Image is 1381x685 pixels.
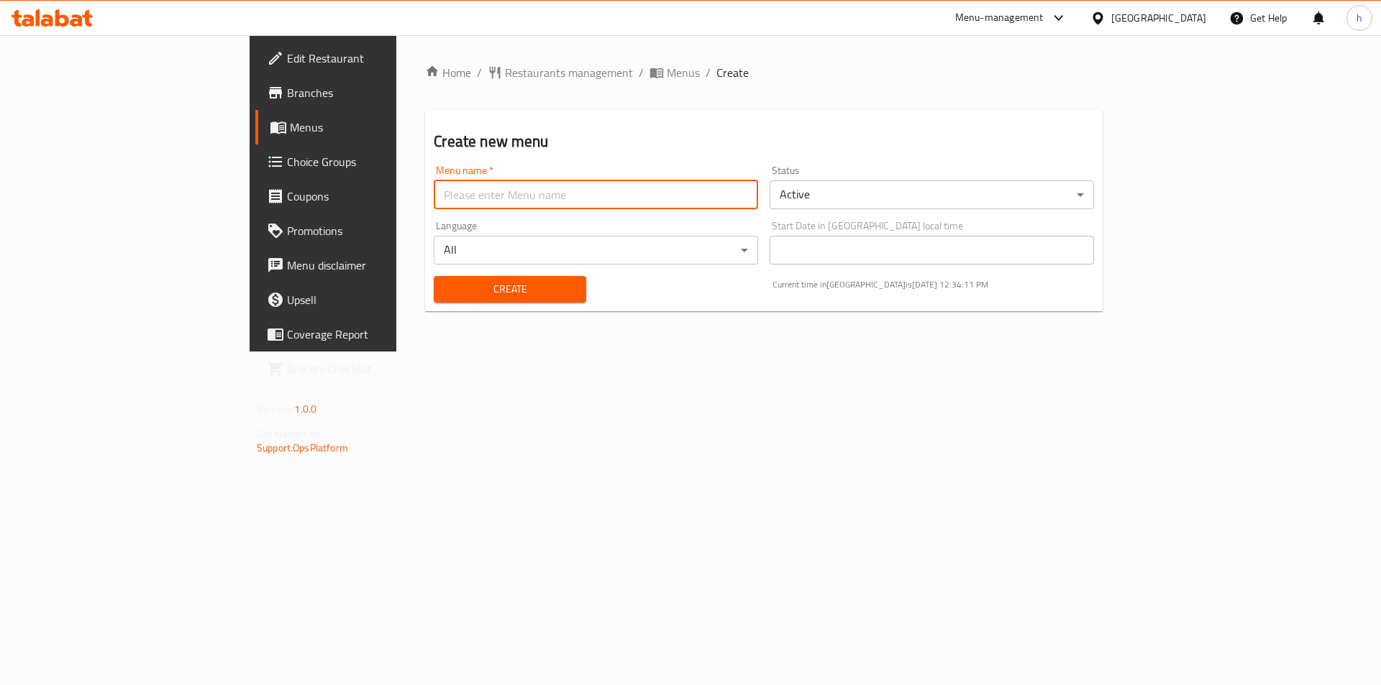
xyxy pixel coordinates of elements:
[257,400,292,418] span: Version:
[287,222,469,239] span: Promotions
[255,351,480,386] a: Grocery Checklist
[255,179,480,213] a: Coupons
[255,41,480,75] a: Edit Restaurant
[255,282,480,317] a: Upsell
[434,276,585,303] button: Create
[505,64,633,81] span: Restaurants management
[650,64,700,81] a: Menus
[488,64,633,81] a: Restaurants management
[445,280,574,298] span: Create
[434,180,758,209] input: Please enter Menu name
[706,64,711,81] li: /
[772,278,1094,291] p: Current time in [GEOGRAPHIC_DATA] is [DATE] 12:34:11 PM
[434,236,758,265] div: All
[287,326,469,343] span: Coverage Report
[287,188,469,205] span: Coupons
[255,248,480,282] a: Menu disclaimer
[255,75,480,110] a: Branches
[255,144,480,179] a: Choice Groups
[255,110,480,144] a: Menus
[287,291,469,308] span: Upsell
[287,50,469,67] span: Edit Restaurant
[287,360,469,377] span: Grocery Checklist
[294,400,316,418] span: 1.0.0
[255,213,480,248] a: Promotions
[287,84,469,101] span: Branches
[667,64,700,81] span: Menus
[257,438,348,457] a: Support.OpsPlatform
[257,424,323,443] span: Get support on:
[290,119,469,136] span: Menus
[770,180,1094,209] div: Active
[434,131,1094,152] h2: Create new menu
[255,317,480,351] a: Coverage Report
[425,64,1103,81] nav: breadcrumb
[716,64,749,81] span: Create
[955,9,1044,27] div: Menu-management
[287,257,469,274] span: Menu disclaimer
[1357,10,1362,26] span: h
[287,153,469,170] span: Choice Groups
[1111,10,1206,26] div: [GEOGRAPHIC_DATA]
[639,64,644,81] li: /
